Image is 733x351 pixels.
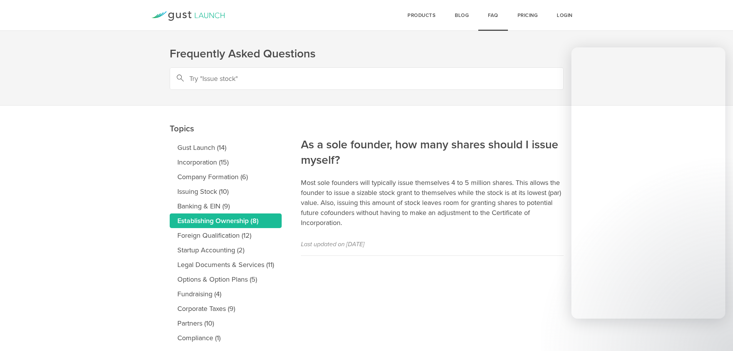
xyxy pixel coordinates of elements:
[170,155,282,170] a: Incorporation (15)
[170,287,282,301] a: Fundraising (4)
[170,301,282,316] a: Corporate Taxes (9)
[707,325,725,343] iframe: Intercom live chat
[170,316,282,331] a: Partners (10)
[170,331,282,345] a: Compliance (1)
[170,184,282,199] a: Issuing Stock (10)
[301,85,564,168] h2: As a sole founder, how many shares should I issue myself?
[170,67,564,90] input: Try "Issue stock"
[170,257,282,272] a: Legal Documents & Services (11)
[571,47,725,319] iframe: Intercom live chat
[170,243,282,257] a: Startup Accounting (2)
[170,140,282,155] a: Gust Launch (14)
[170,213,282,228] a: Establishing Ownership (8)
[170,170,282,184] a: Company Formation (6)
[170,46,564,62] h1: Frequently Asked Questions
[301,239,564,249] p: Last updated on [DATE]
[170,228,282,243] a: Foreign Qualification (12)
[301,178,564,228] p: Most sole founders will typically issue themselves 4 to 5 million shares. This allows the founder...
[170,69,282,136] h2: Topics
[170,199,282,213] a: Banking & EIN (9)
[170,272,282,287] a: Options & Option Plans (5)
